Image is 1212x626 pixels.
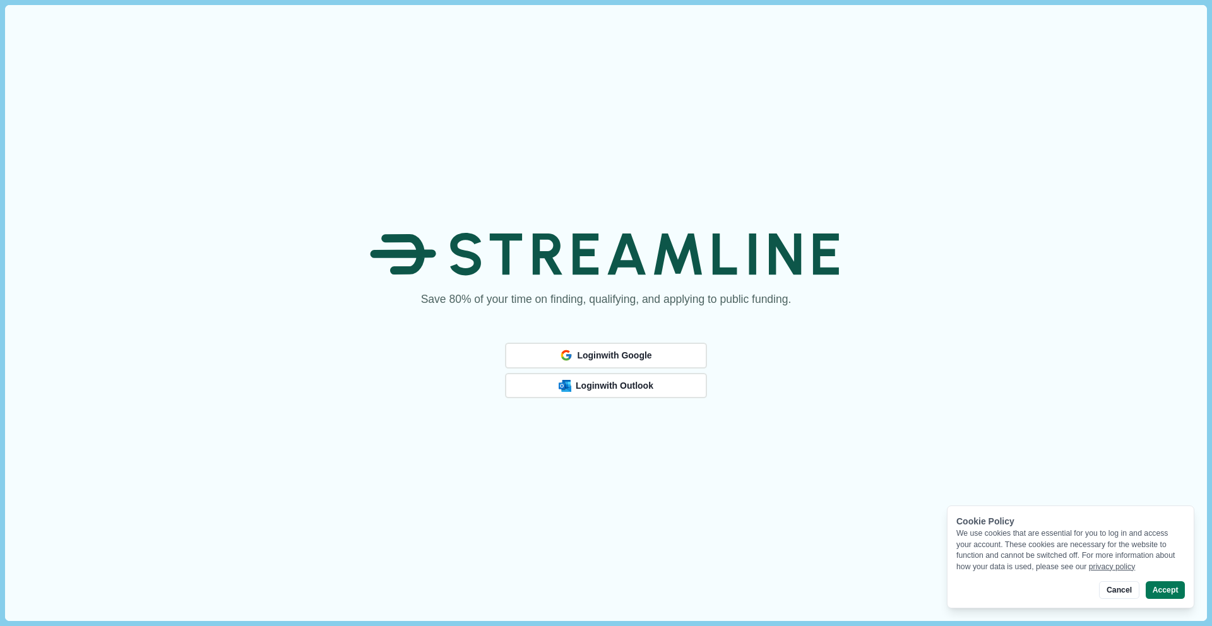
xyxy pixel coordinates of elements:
[576,381,653,391] span: Login with Outlook
[505,343,707,369] button: Loginwith Google
[1146,581,1185,599] button: Accept
[421,292,792,307] h1: Save 80% of your time on finding, qualifying, and applying to public funding.
[559,380,571,392] img: Outlook Logo
[1099,581,1139,599] button: Cancel
[956,516,1014,526] span: Cookie Policy
[1089,562,1136,571] a: privacy policy
[370,219,841,290] img: Streamline Climate Logo
[956,528,1185,572] div: We use cookies that are essential for you to log in and access your account. These cookies are ne...
[505,373,707,398] button: Outlook LogoLoginwith Outlook
[577,350,651,361] span: Login with Google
